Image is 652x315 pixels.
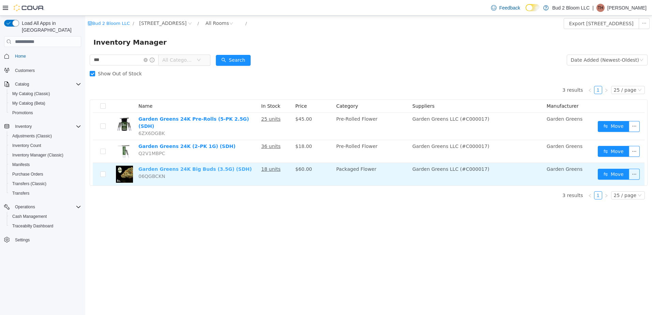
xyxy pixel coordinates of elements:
[10,132,55,140] a: Adjustments (Classic)
[7,108,84,118] button: Promotions
[478,2,554,13] button: Export [STREET_ADDRESS]
[10,109,81,117] span: Promotions
[53,101,164,113] a: Garden Greens 24K Pre-Rolls (5-PK 2.5G) (SDH)
[7,99,84,108] button: My Catalog (Beta)
[77,41,108,48] span: All Categories
[12,191,29,196] span: Transfers
[12,236,32,244] a: Settings
[552,72,557,77] i: icon: down
[525,4,540,11] input: Dark Mode
[509,70,517,78] li: 1
[8,21,86,32] span: Inventory Manager
[12,80,81,88] span: Catalog
[7,212,84,221] button: Cash Management
[15,54,26,59] span: Home
[12,101,45,106] span: My Catalog (Beta)
[10,99,48,107] a: My Catalog (Beta)
[12,143,41,148] span: Inventory Count
[10,189,81,197] span: Transfers
[12,223,53,229] span: Traceabilty Dashboard
[554,42,558,47] i: icon: down
[15,204,35,210] span: Operations
[210,101,227,106] span: $45.00
[248,147,324,170] td: Packaged Flower
[160,5,162,10] span: /
[176,88,195,93] span: In Stock
[15,237,30,243] span: Settings
[53,128,150,133] a: Garden Greens 24K (2-PK 1G) (SDH)
[12,152,63,158] span: Inventory Manager (Classic)
[552,4,590,12] p: Bud 2 Bloom LLC
[1,79,84,89] button: Catalog
[488,1,523,15] a: Feedback
[10,180,81,188] span: Transfers (Classic)
[10,132,81,140] span: Adjustments (Classic)
[10,222,56,230] a: Traceabilty Dashboard
[7,189,84,198] button: Transfers
[12,236,81,244] span: Settings
[503,73,507,77] i: icon: left
[7,89,84,99] button: My Catalog (Classic)
[10,90,81,98] span: My Catalog (Classic)
[461,128,497,133] span: Garden Greens
[544,105,554,116] button: icon: ellipsis
[53,115,79,120] span: 6ZX6DGBK
[10,151,66,159] a: Inventory Manager (Classic)
[7,221,84,231] button: Traceabilty Dashboard
[7,131,84,141] button: Adjustments (Classic)
[10,161,81,169] span: Manifests
[12,171,43,177] span: Purchase Orders
[54,4,101,11] span: 123 Ledgewood Ave
[12,162,30,167] span: Manifests
[15,81,29,87] span: Catalog
[552,178,557,182] i: icon: down
[120,2,144,13] div: All Rooms
[509,176,517,183] a: 1
[31,100,48,117] img: Garden Greens 24K Pre-Rolls (5-PK 2.5G) (SDH) hero shot
[31,127,48,144] img: Garden Greens 24K (2-PK 1G) (SDH) hero shot
[513,105,544,116] button: icon: swapMove
[513,130,544,141] button: icon: swapMove
[10,141,44,150] a: Inventory Count
[1,235,84,245] button: Settings
[596,4,605,12] div: Tom Hart
[2,5,45,10] a: icon: shopBud 2 Bloom LLC
[12,52,29,60] a: Home
[509,176,517,184] li: 1
[10,90,53,98] a: My Catalog (Classic)
[327,128,404,133] span: Garden Greens LLC (#C000017)
[210,128,227,133] span: $18.00
[1,122,84,131] button: Inventory
[12,214,47,219] span: Cash Management
[12,66,38,75] a: Customers
[7,150,84,160] button: Inventory Manager (Classic)
[10,189,32,197] a: Transfers
[592,4,594,12] p: |
[19,20,81,33] span: Load All Apps in [GEOGRAPHIC_DATA]
[248,124,324,147] td: Pre-Rolled Flower
[31,150,48,167] img: Garden Greens 24K Big Buds (3.5G) (SDH) hero shot
[53,158,80,163] span: 06QGBCKN
[519,73,523,77] i: icon: right
[10,99,81,107] span: My Catalog (Beta)
[461,88,493,93] span: Manufacturer
[12,66,81,74] span: Customers
[529,71,551,78] div: 25 / page
[503,178,507,182] i: icon: left
[2,5,7,10] i: icon: shop
[327,151,404,156] span: Garden Greens LLC (#C000017)
[53,88,67,93] span: Name
[131,39,165,50] button: icon: searchSearch
[501,176,509,184] li: Previous Page
[12,203,81,211] span: Operations
[461,101,497,106] span: Garden Greens
[176,151,195,156] u: 18 units
[519,178,523,182] i: icon: right
[553,2,564,13] button: icon: ellipsis
[10,212,49,221] a: Cash Management
[251,88,273,93] span: Category
[7,141,84,150] button: Inventory Count
[210,88,222,93] span: Price
[607,4,647,12] p: [PERSON_NAME]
